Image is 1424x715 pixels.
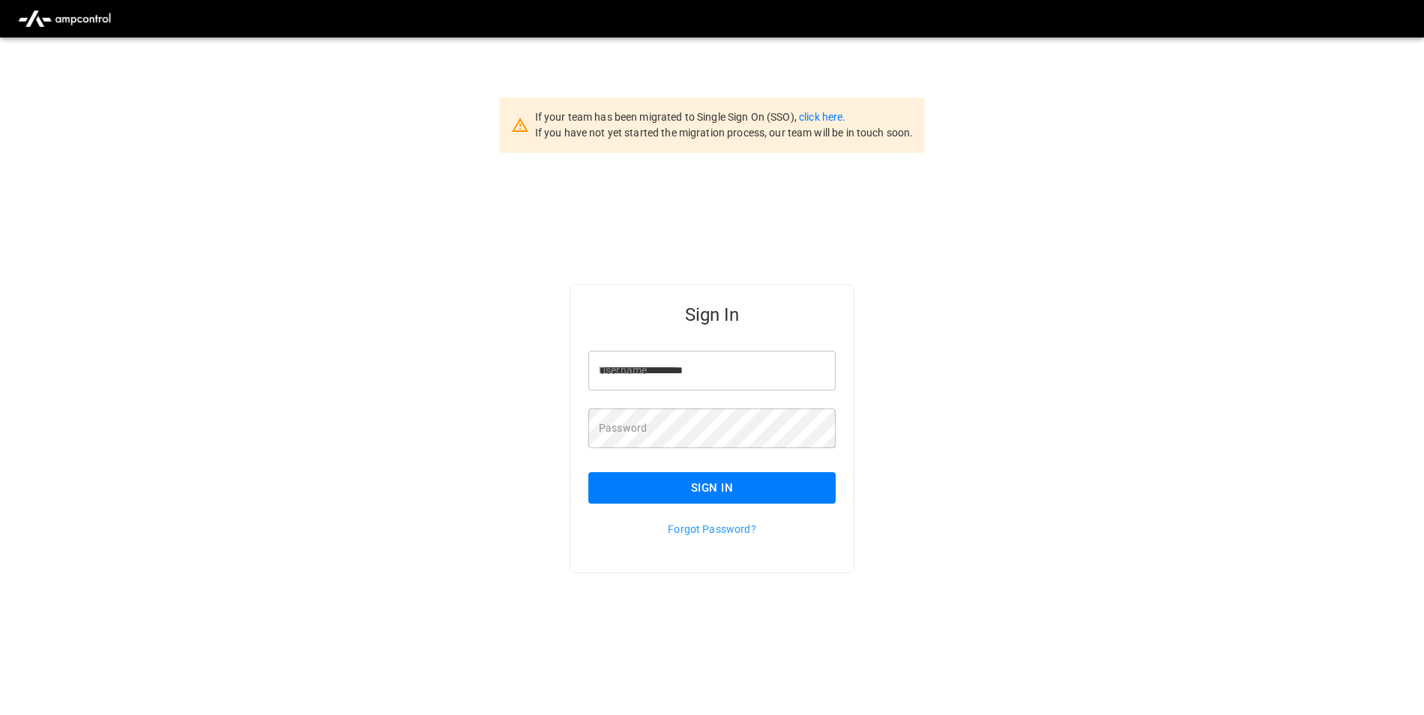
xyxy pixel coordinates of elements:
span: If you have not yet started the migration process, our team will be in touch soon. [535,127,914,139]
a: click here. [799,111,845,123]
img: ampcontrol.io logo [12,4,117,33]
p: Forgot Password? [588,522,836,537]
h5: Sign In [588,303,836,327]
span: If your team has been migrated to Single Sign On (SSO), [535,111,799,123]
button: Sign In [588,472,836,504]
